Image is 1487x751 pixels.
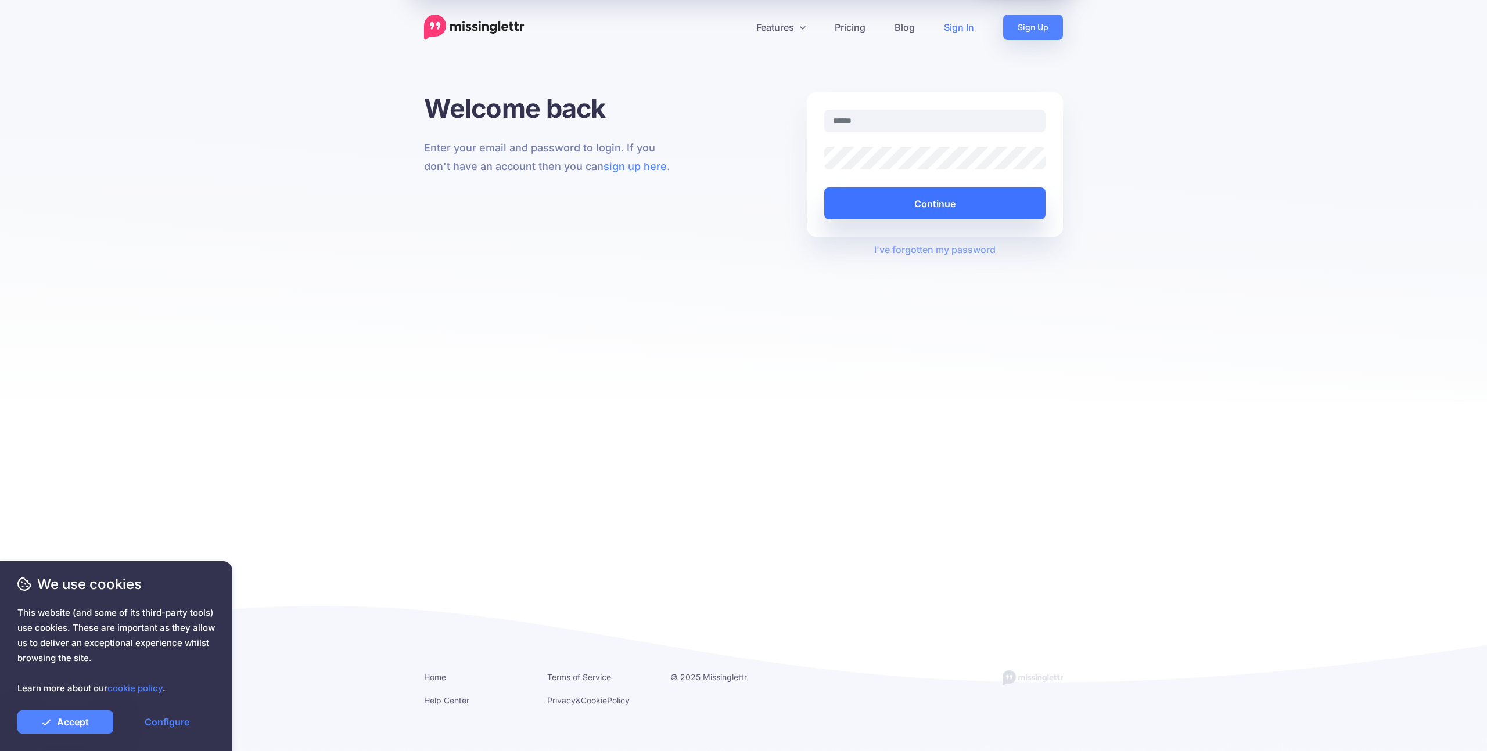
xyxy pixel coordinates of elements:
h1: Welcome back [424,92,680,124]
a: Sign In [929,15,989,40]
a: cookie policy [107,683,163,694]
a: Cookie [581,695,607,705]
a: Configure [119,710,215,734]
a: Home [424,672,446,682]
a: Privacy [547,695,576,705]
p: Enter your email and password to login. If you don't have an account then you can . [424,139,680,176]
span: This website (and some of its third-party tools) use cookies. These are important as they allow u... [17,605,215,696]
a: Terms of Service [547,672,611,682]
span: We use cookies [17,574,215,594]
a: I've forgotten my password [874,244,996,255]
a: Help Center [424,695,469,705]
button: Continue [824,187,1046,219]
li: © 2025 Missinglettr [670,670,776,684]
a: Blog [880,15,929,40]
a: sign up here [604,160,667,172]
a: Sign Up [1003,15,1063,40]
a: Features [742,15,820,40]
a: Pricing [820,15,880,40]
a: Accept [17,710,113,734]
li: & Policy [547,693,653,707]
